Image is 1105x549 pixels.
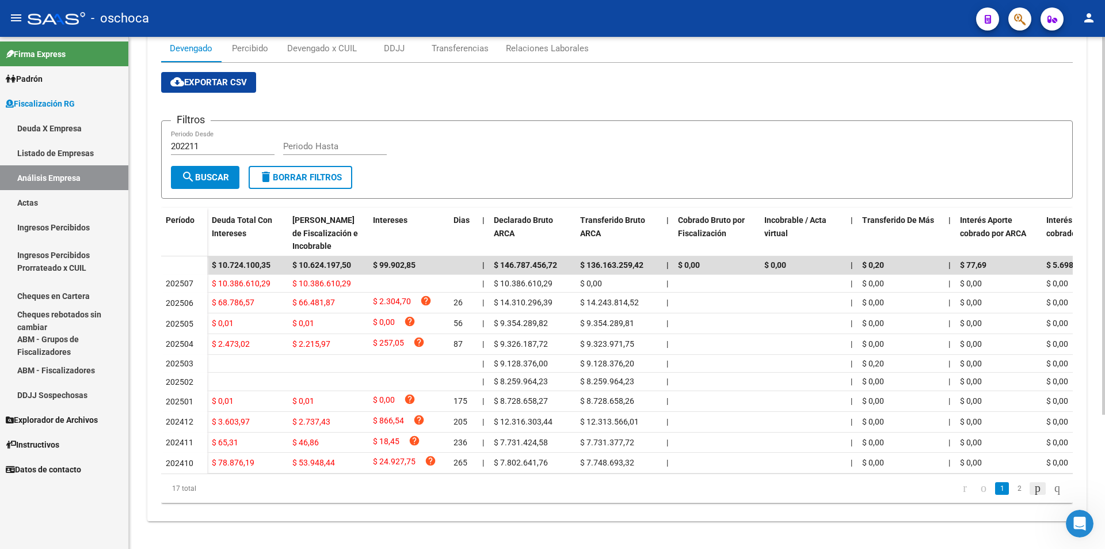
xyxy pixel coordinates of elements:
[482,319,484,328] span: |
[212,279,270,288] span: $ 10.386.610,29
[454,319,463,328] span: 56
[851,260,853,270] span: |
[851,377,852,386] span: |
[960,298,982,307] span: $ 0,00
[166,279,193,288] span: 202507
[166,359,193,368] span: 202503
[948,438,950,447] span: |
[373,260,416,270] span: $ 99.902,85
[489,208,576,259] datatable-header-cell: Declarado Bruto ARCA
[166,377,193,387] span: 202502
[482,339,484,349] span: |
[287,42,357,55] div: Devengado x CUIL
[666,417,668,426] span: |
[482,279,484,288] span: |
[494,319,548,328] span: $ 9.354.289,82
[995,482,1009,495] a: 1
[181,172,229,183] span: Buscar
[494,377,548,386] span: $ 8.259.964,23
[373,316,395,331] span: $ 0,00
[6,73,43,85] span: Padrón
[580,339,634,349] span: $ 9.323.971,75
[666,279,668,288] span: |
[373,455,416,471] span: $ 24.927,75
[292,438,319,447] span: $ 46,86
[580,319,634,328] span: $ 9.354.289,81
[454,458,467,467] span: 265
[292,260,351,270] span: $ 10.624.197,50
[212,319,234,328] span: $ 0,01
[413,336,425,348] i: help
[373,414,404,430] span: $ 866,54
[580,438,634,447] span: $ 7.731.377,72
[851,319,852,328] span: |
[580,458,634,467] span: $ 7.748.693,32
[207,208,288,259] datatable-header-cell: Deuda Total Con Intereses
[454,396,467,406] span: 175
[494,359,548,368] span: $ 9.128.376,00
[454,215,470,225] span: Dias
[862,279,884,288] span: $ 0,00
[259,170,273,184] mat-icon: delete
[506,42,589,55] div: Relaciones Laborales
[259,172,342,183] span: Borrar Filtros
[1046,458,1068,467] span: $ 0,00
[292,298,335,307] span: $ 66.481,87
[292,339,330,349] span: $ 2.215,97
[6,414,98,426] span: Explorador de Archivos
[948,260,951,270] span: |
[181,170,195,184] mat-icon: search
[580,260,643,270] span: $ 136.163.259,42
[960,279,982,288] span: $ 0,00
[960,377,982,386] span: $ 0,00
[166,459,193,468] span: 202410
[851,417,852,426] span: |
[846,208,858,259] datatable-header-cell: |
[232,42,268,55] div: Percibido
[161,474,341,503] div: 17 total
[454,417,467,426] span: 205
[976,482,992,495] a: go to previous page
[1046,377,1068,386] span: $ 0,00
[494,458,548,467] span: $ 7.802.641,76
[862,298,884,307] span: $ 0,00
[478,208,489,259] datatable-header-cell: |
[404,393,416,405] i: help
[580,417,639,426] span: $ 12.313.566,01
[580,396,634,406] span: $ 8.728.658,26
[1046,279,1068,288] span: $ 0,00
[171,166,239,189] button: Buscar
[454,438,467,447] span: 236
[1046,396,1068,406] span: $ 0,00
[1046,417,1068,426] span: $ 0,00
[373,336,404,352] span: $ 257,05
[494,339,548,349] span: $ 9.326.187,72
[384,42,405,55] div: DDJJ
[420,295,432,306] i: help
[170,75,184,89] mat-icon: cloud_download
[1046,319,1068,328] span: $ 0,00
[960,215,1026,238] span: Interés Aporte cobrado por ARCA
[292,215,358,251] span: [PERSON_NAME] de Fiscalización e Incobrable
[494,417,552,426] span: $ 12.316.303,44
[6,48,66,60] span: Firma Express
[662,208,673,259] datatable-header-cell: |
[166,319,193,328] span: 202505
[482,215,485,225] span: |
[948,396,950,406] span: |
[1066,510,1093,537] iframe: Intercom live chat
[851,458,852,467] span: |
[373,393,395,409] span: $ 0,00
[170,42,212,55] div: Devengado
[862,377,884,386] span: $ 0,00
[862,458,884,467] span: $ 0,00
[580,215,645,238] span: Transferido Bruto ARCA
[960,319,982,328] span: $ 0,00
[851,359,852,368] span: |
[851,339,852,349] span: |
[960,438,982,447] span: $ 0,00
[373,295,411,311] span: $ 2.304,70
[858,208,944,259] datatable-header-cell: Transferido De Más
[666,458,668,467] span: |
[948,417,950,426] span: |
